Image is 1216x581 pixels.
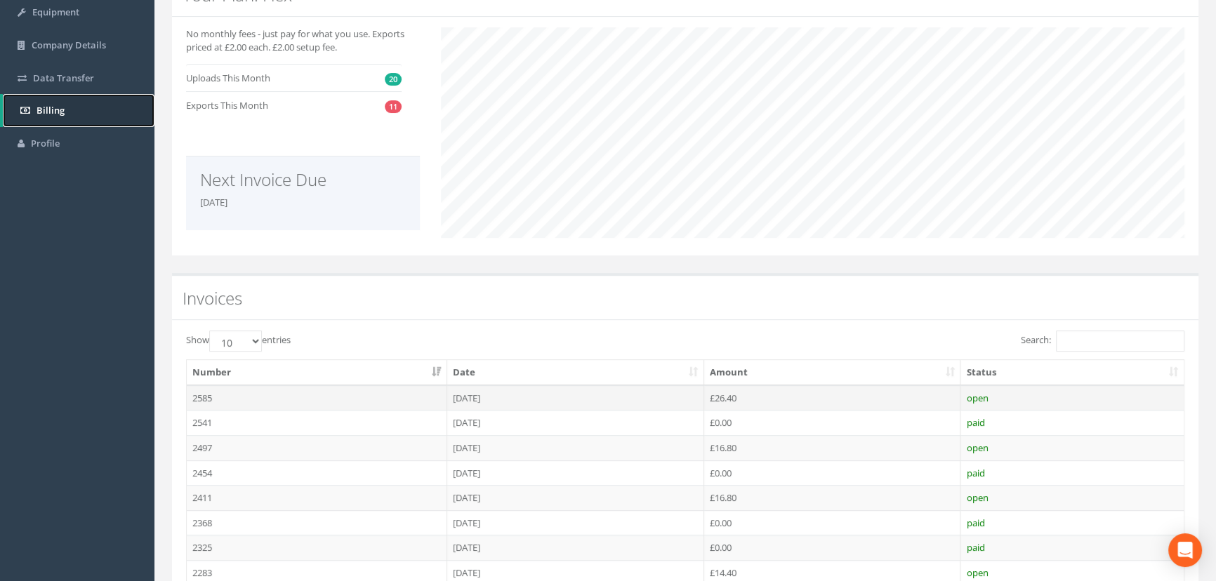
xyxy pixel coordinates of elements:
[176,27,430,229] div: No monthly fees - just pay for what you use. Exports priced at £2.00 each. £2.00 setup fee.
[704,385,961,410] td: £26.40
[704,435,961,460] td: £16.80
[704,410,961,435] td: £0.00
[704,485,961,510] td: £16.80
[960,360,1184,385] th: Status: activate to sort column ascending
[187,435,447,460] td: 2497
[385,100,402,113] span: 11
[447,485,704,510] td: [DATE]
[704,460,961,486] td: £0.00
[200,171,406,189] h2: Next Invoice Due
[447,385,704,410] td: [DATE]
[37,104,65,116] span: Billing
[966,566,988,579] span: open
[966,491,988,504] span: open
[704,360,961,385] th: Amount: activate to sort column ascending
[704,510,961,535] td: £0.00
[447,410,704,435] td: [DATE]
[1168,533,1202,567] div: Open Intercom Messenger
[209,330,262,352] select: Showentries
[187,385,447,410] td: 2585
[704,535,961,560] td: £0.00
[200,196,406,209] p: [DATE]
[187,410,447,435] td: 2541
[187,535,447,560] td: 2325
[31,137,60,149] span: Profile
[966,516,984,529] span: paid
[385,73,402,86] span: 20
[966,541,984,554] span: paid
[966,416,984,429] span: paid
[966,441,988,454] span: open
[447,510,704,535] td: [DATE]
[966,467,984,479] span: paid
[186,91,402,119] li: Exports This Month
[187,485,447,510] td: 2411
[186,330,291,352] label: Show entries
[447,535,704,560] td: [DATE]
[33,72,94,84] span: Data Transfer
[183,289,1188,307] h2: Invoices
[1021,330,1184,352] label: Search:
[447,360,704,385] th: Date: activate to sort column ascending
[187,460,447,486] td: 2454
[187,360,447,385] th: Number: activate to sort column ascending
[32,6,79,18] span: Equipment
[32,39,106,51] span: Company Details
[966,392,988,404] span: open
[186,64,402,92] li: Uploads This Month
[447,460,704,486] td: [DATE]
[3,94,154,127] a: Billing
[187,510,447,535] td: 2368
[1056,330,1184,352] input: Search:
[447,435,704,460] td: [DATE]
